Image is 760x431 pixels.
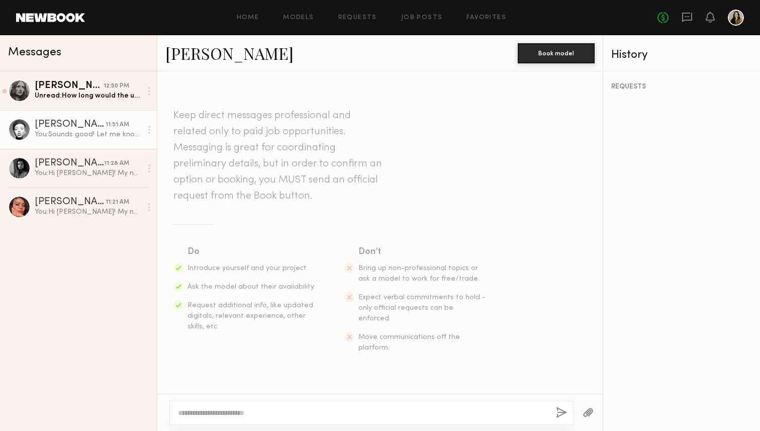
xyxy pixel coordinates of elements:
div: You: Sounds good! Let me know and I'll keep you bookmarked for future projects for sure. [35,130,142,139]
a: Models [283,15,314,21]
span: Messages [8,47,61,58]
div: 12:50 PM [104,81,129,91]
div: You: Hi [PERSON_NAME]! My name is Drea I'm booking models for a jewelry shoot for June Rings [DAT... [35,207,142,217]
span: Move communications off the platform. [358,334,460,351]
div: [PERSON_NAME] [35,197,106,207]
div: 11:51 AM [106,120,129,130]
div: REQUESTS [611,83,752,91]
a: Home [237,15,259,21]
a: Job Posts [401,15,443,21]
span: Introduce yourself and your project. [187,265,308,272]
span: Bring up non-professional topics or ask a model to work for free/trade. [358,265,480,282]
a: Favorites [466,15,506,21]
div: History [611,49,752,61]
div: [PERSON_NAME] [35,81,104,91]
span: Expect verbal commitments to hold - only official requests can be enforced. [358,294,486,322]
div: You: Hi [PERSON_NAME]! My name is Drea I'm booking models for a jewelry shoot for June Rings [DAT... [35,168,142,178]
a: Book model [518,48,595,57]
div: 11:21 AM [106,198,129,207]
div: Unread: How long would the usages be for? Xx [35,91,142,101]
div: Do [187,245,316,259]
button: Book model [518,43,595,63]
span: Ask the model about their availability. [187,284,315,290]
div: [PERSON_NAME] [35,120,106,130]
a: [PERSON_NAME] [165,42,294,64]
div: [PERSON_NAME] [35,158,104,168]
header: Keep direct messages professional and related only to paid job opportunities. Messaging is great ... [173,108,385,204]
a: Requests [338,15,377,21]
span: Request additional info, like updated digitals, relevant experience, other skills, etc. [187,302,313,330]
div: 11:28 AM [104,159,129,168]
div: Don’t [358,245,487,259]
